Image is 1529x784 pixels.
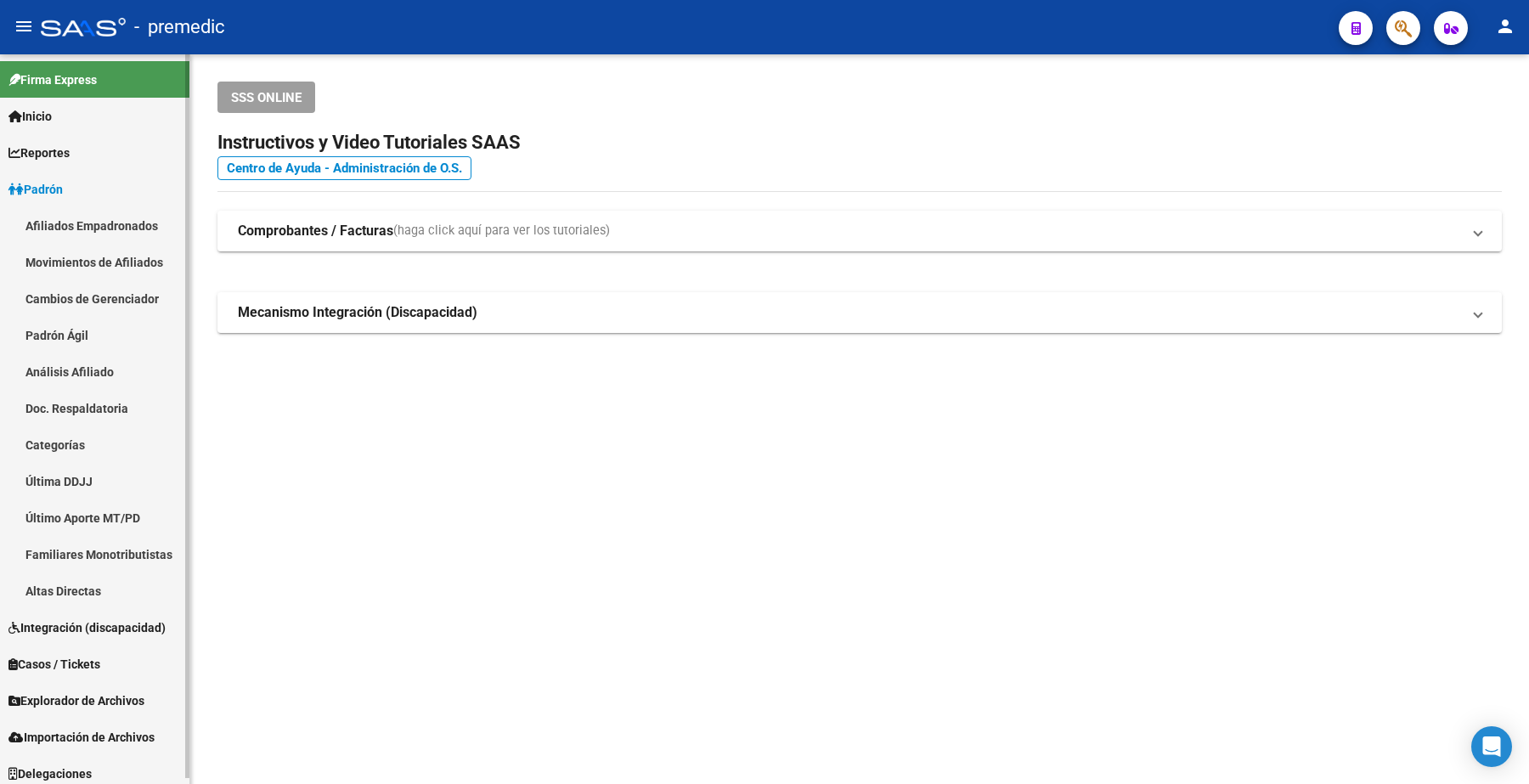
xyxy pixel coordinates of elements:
span: (haga click aquí para ver los tutoriales) [393,222,610,240]
mat-expansion-panel-header: Comprobantes / Facturas(haga click aquí para ver los tutoriales) [217,211,1502,251]
span: Reportes [8,144,70,162]
span: Inicio [8,107,52,126]
div: Open Intercom Messenger [1471,726,1512,767]
span: Casos / Tickets [8,655,100,674]
mat-icon: person [1495,16,1515,37]
span: Integración (discapacidad) [8,618,166,637]
h2: Instructivos y Video Tutoriales SAAS [217,127,1502,159]
span: Importación de Archivos [8,728,155,747]
button: SSS ONLINE [217,82,315,113]
mat-expansion-panel-header: Mecanismo Integración (Discapacidad) [217,292,1502,333]
mat-icon: menu [14,16,34,37]
span: Delegaciones [8,764,92,783]
span: Padrón [8,180,63,199]
span: Firma Express [8,71,97,89]
strong: Mecanismo Integración (Discapacidad) [238,303,477,322]
span: Explorador de Archivos [8,691,144,710]
span: SSS ONLINE [231,90,302,105]
a: Centro de Ayuda - Administración de O.S. [217,156,471,180]
strong: Comprobantes / Facturas [238,222,393,240]
span: - premedic [134,8,225,46]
